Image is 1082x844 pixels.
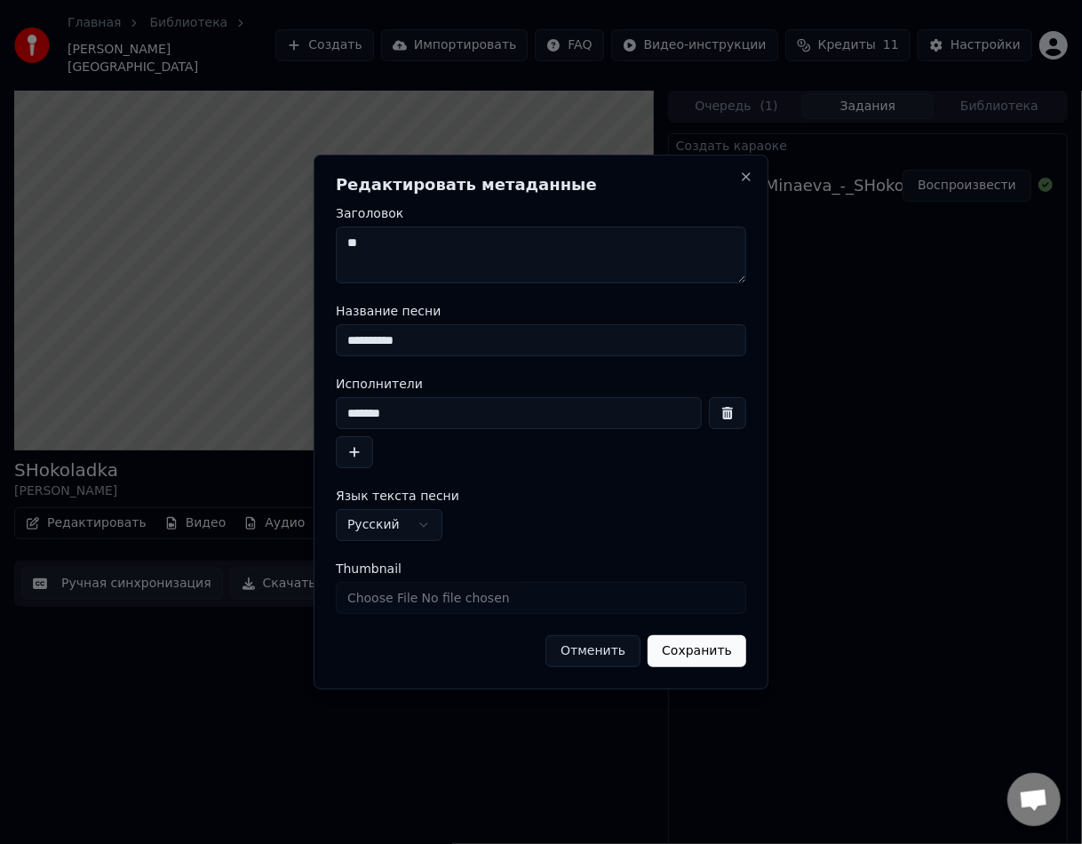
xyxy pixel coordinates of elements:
[336,490,459,502] span: Язык текста песни
[336,305,746,317] label: Название песни
[648,635,746,667] button: Сохранить
[336,378,746,390] label: Исполнители
[545,635,640,667] button: Отменить
[336,207,746,219] label: Заголовок
[336,562,402,575] span: Thumbnail
[336,177,746,193] h2: Редактировать метаданные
